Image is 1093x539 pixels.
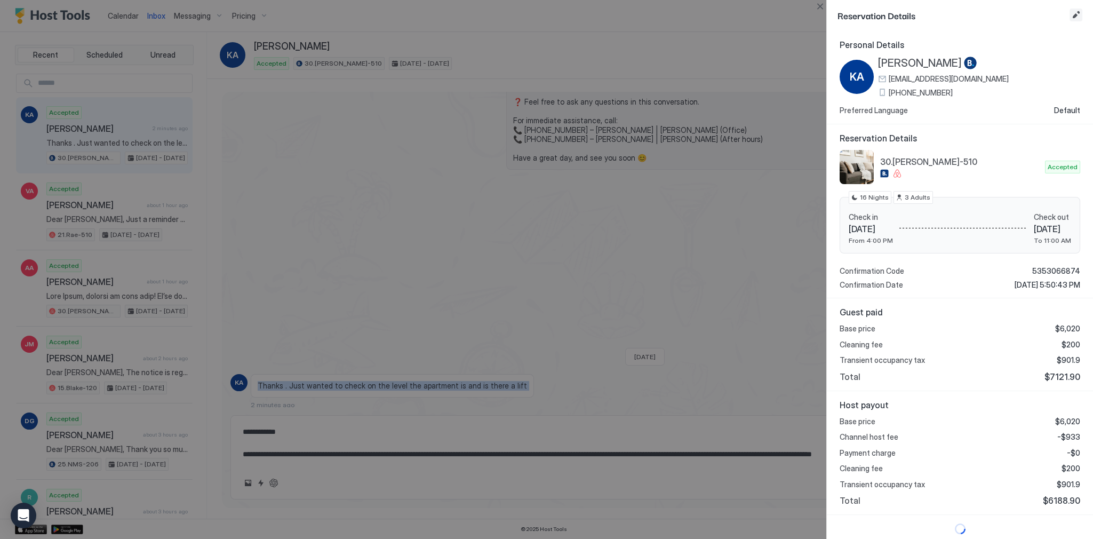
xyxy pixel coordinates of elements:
span: [PHONE_NUMBER] [889,88,953,98]
span: From 4:00 PM [849,236,893,244]
span: Default [1054,106,1080,115]
span: $6,020 [1055,324,1080,334]
span: Total [840,371,860,382]
span: $901.9 [1057,480,1080,489]
span: 16 Nights [860,193,889,202]
span: Base price [840,324,875,334]
span: Total [840,495,860,506]
span: -$0 [1067,448,1080,458]
span: Reservation Details [837,9,1067,22]
span: Check out [1034,212,1071,222]
span: [EMAIL_ADDRESS][DOMAIN_NAME] [889,74,1009,84]
span: Transient occupancy tax [840,480,925,489]
span: Preferred Language [840,106,908,115]
span: Cleaning fee [840,464,883,473]
span: $200 [1062,340,1080,350]
div: Open Intercom Messenger [11,503,36,528]
span: $6188.90 [1043,495,1080,506]
span: [PERSON_NAME] [878,57,962,70]
span: Reservation Details [840,133,1080,144]
button: Edit reservation [1070,9,1082,21]
span: Channel host fee [840,432,898,442]
span: Base price [840,417,875,426]
span: $6,020 [1055,417,1080,426]
span: KA [850,69,864,85]
span: 30.[PERSON_NAME]-510 [880,156,1041,167]
span: Payment charge [840,448,896,458]
span: Confirmation Code [840,266,904,276]
span: [DATE] [1034,224,1071,234]
span: 5353066874 [1032,266,1080,276]
span: Guest paid [840,307,1080,318]
span: Personal Details [840,39,1080,50]
span: [DATE] 5:50:43 PM [1015,280,1080,290]
span: Host payout [840,400,1080,410]
span: 3 Adults [905,193,930,202]
span: $200 [1062,464,1080,473]
span: Cleaning fee [840,340,883,350]
span: Accepted [1048,162,1078,172]
span: To 11:00 AM [1034,236,1071,244]
span: [DATE] [849,224,893,234]
span: Check in [849,212,893,222]
span: Transient occupancy tax [840,355,925,365]
div: listing image [840,150,874,184]
div: loading [837,524,1082,534]
span: Confirmation Date [840,280,903,290]
span: $901.9 [1057,355,1080,365]
span: -$933 [1057,432,1080,442]
span: $7121.90 [1044,371,1080,382]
